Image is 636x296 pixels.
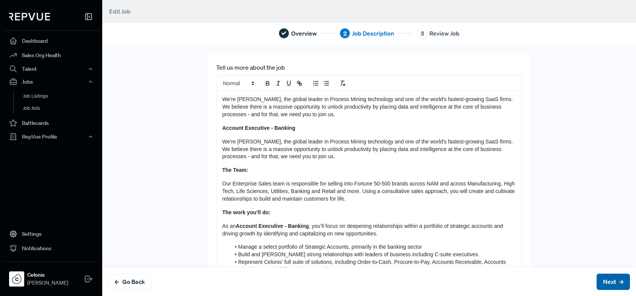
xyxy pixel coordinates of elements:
[238,244,422,250] span: Manage a select portfolio of Strategic Accounts, primarily in the banking sector
[3,48,99,62] a: Sales Org Health
[417,28,427,39] div: 3
[3,116,99,130] a: Battlecards
[284,79,294,88] button: underline
[3,75,99,88] button: Jobs
[429,29,460,38] span: Review Job
[3,227,99,241] a: Settings
[3,241,99,255] a: Notifications
[291,29,317,38] span: Overview
[222,96,514,117] span: We're [PERSON_NAME], the global leader in Process Mining technology and one of the world's fastes...
[222,223,236,229] span: As an
[9,13,50,20] img: RepVue
[13,90,109,102] a: Job Listings
[310,79,321,88] button: list: ordered
[108,274,151,290] button: Go Back
[3,34,99,48] a: Dashboard
[11,273,23,285] img: Celonis
[3,130,99,143] button: RepVue Profile
[3,62,99,75] button: Talent
[27,271,68,279] strong: Celonis
[340,28,350,39] div: 2
[321,79,332,88] button: list: bullet
[273,79,284,88] button: italic
[262,79,273,88] button: bold
[222,209,271,215] strong: The work you’ll do:
[222,223,505,237] span: , you’ll focus on deepening relationships within a portfolio of strategic accounts and driving gr...
[222,181,516,202] span: Our Enterprise Sales team is responsible for selling into Fortune 50-500 brands across NAM and ac...
[337,79,348,88] button: clean
[352,29,394,38] span: Job Description
[109,8,131,15] span: Edit Job
[222,167,248,173] strong: The Team:
[13,102,109,114] a: Job Ads
[3,262,99,290] a: CelonisCelonis[PERSON_NAME]
[597,274,630,290] button: Next
[222,139,514,160] span: We're [PERSON_NAME], the global leader in Process Mining technology and one of the world's fastes...
[294,79,305,88] button: link
[236,223,309,229] strong: Account Executive - Banking
[238,259,507,273] span: Represent Celonis’ full suite of solutions, including Order-to-Cash, Procure-to-Pay, Accounts Rec...
[222,125,295,131] strong: Account Executive - Banking
[27,279,68,287] span: [PERSON_NAME]
[238,251,479,257] span: Build and [PERSON_NAME] strong relationships with leaders of business including C-suite executives.
[216,63,285,72] label: Tell us more about the job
